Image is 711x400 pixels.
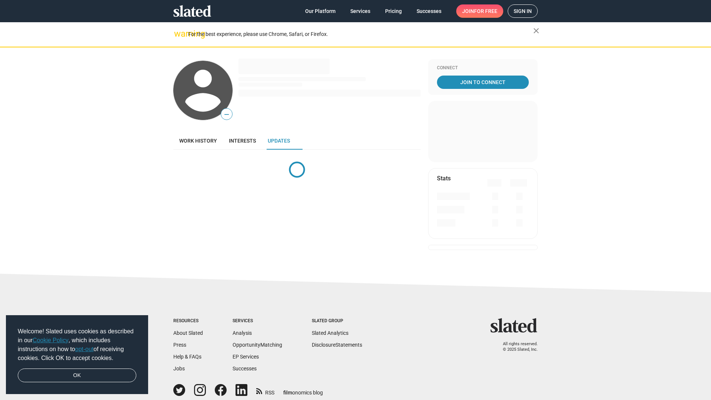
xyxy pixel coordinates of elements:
div: Services [233,318,282,324]
a: dismiss cookie message [18,369,136,383]
span: Welcome! Slated uses cookies as described in our , which includes instructions on how to of recei... [18,327,136,363]
a: Successes [411,4,447,18]
a: Interests [223,132,262,150]
a: Jobs [173,366,185,371]
a: Joinfor free [456,4,503,18]
div: cookieconsent [6,315,148,394]
div: Connect [437,65,529,71]
a: Services [344,4,376,18]
span: for free [474,4,497,18]
a: Cookie Policy [33,337,69,343]
span: Pricing [385,4,402,18]
a: DisclosureStatements [312,342,362,348]
a: Help & FAQs [173,354,201,360]
a: OpportunityMatching [233,342,282,348]
span: Services [350,4,370,18]
a: opt-out [75,346,94,352]
span: Work history [179,138,217,144]
a: RSS [256,385,274,396]
span: Sign in [514,5,532,17]
div: Slated Group [312,318,362,324]
span: — [221,110,232,119]
mat-icon: close [532,26,541,35]
a: Join To Connect [437,76,529,89]
a: Successes [233,366,257,371]
a: EP Services [233,354,259,360]
mat-icon: warning [174,29,183,38]
a: Slated Analytics [312,330,348,336]
span: Join [462,4,497,18]
span: Updates [268,138,290,144]
div: For the best experience, please use Chrome, Safari, or Firefox. [188,29,533,39]
a: Updates [262,132,296,150]
div: Resources [173,318,203,324]
span: film [283,390,292,396]
a: Analysis [233,330,252,336]
a: Work history [173,132,223,150]
a: About Slated [173,330,203,336]
a: filmonomics blog [283,383,323,396]
a: Sign in [508,4,538,18]
a: Pricing [379,4,408,18]
span: Interests [229,138,256,144]
p: All rights reserved. © 2025 Slated, Inc. [495,341,538,352]
mat-card-title: Stats [437,174,451,182]
span: Our Platform [305,4,336,18]
span: Join To Connect [438,76,527,89]
a: Press [173,342,186,348]
a: Our Platform [299,4,341,18]
span: Successes [417,4,441,18]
